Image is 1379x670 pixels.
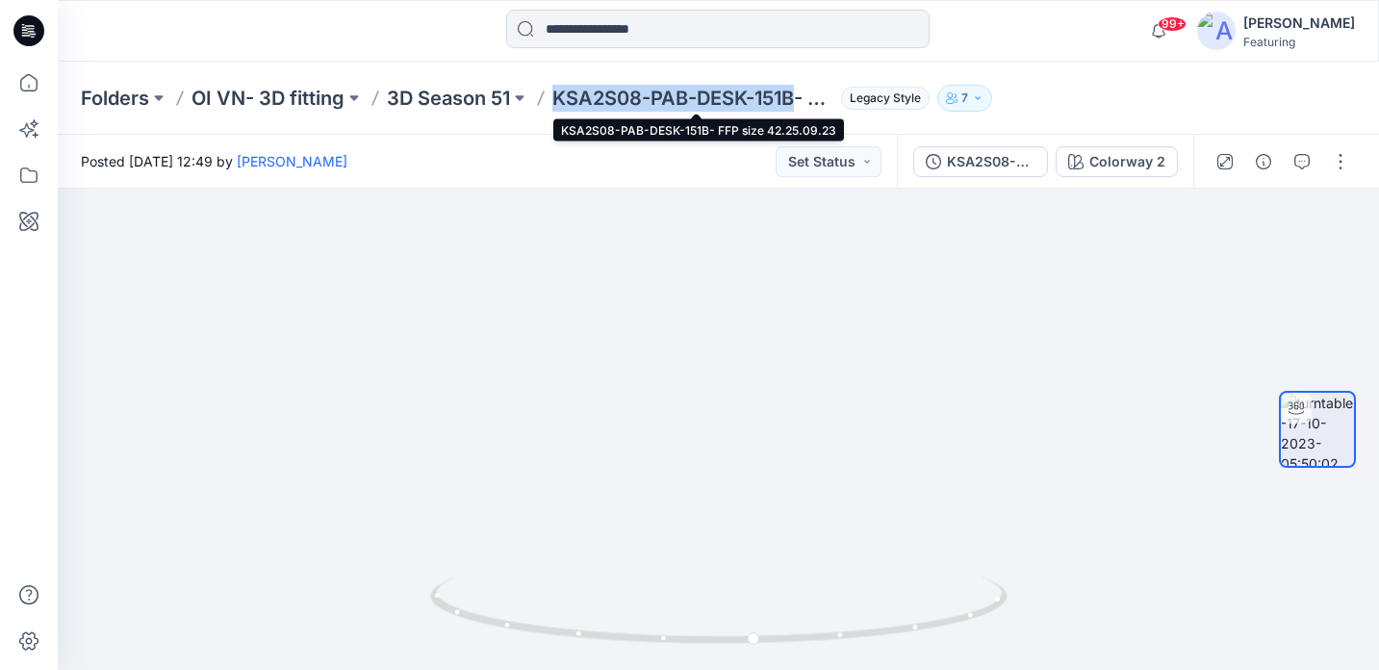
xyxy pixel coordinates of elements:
[237,153,347,169] a: [PERSON_NAME]
[192,85,345,112] a: OI VN- 3D fitting
[833,85,930,112] button: Legacy Style
[913,146,1048,177] button: KSA2S08-PAB-DESK-151B- FFP size 42.25.09.23
[1281,393,1354,466] img: turntable-17-10-2023-05:50:02
[1158,16,1187,32] span: 99+
[1243,35,1355,49] div: Featuring
[961,88,968,109] p: 7
[1056,146,1178,177] button: Colorway 2
[947,151,1035,172] div: KSA2S08-PAB-DESK-151B- FFP size 42.25.09.23
[81,85,149,112] a: Folders
[1089,151,1165,172] div: Colorway 2
[81,151,347,171] span: Posted [DATE] 12:49 by
[841,87,930,110] span: Legacy Style
[1243,12,1355,35] div: [PERSON_NAME]
[1248,146,1279,177] button: Details
[552,85,833,112] p: KSA2S08-PAB-DESK-151B- FFP size 42.25.09.23
[937,85,992,112] button: 7
[1197,12,1236,50] img: avatar
[387,85,510,112] a: 3D Season 51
